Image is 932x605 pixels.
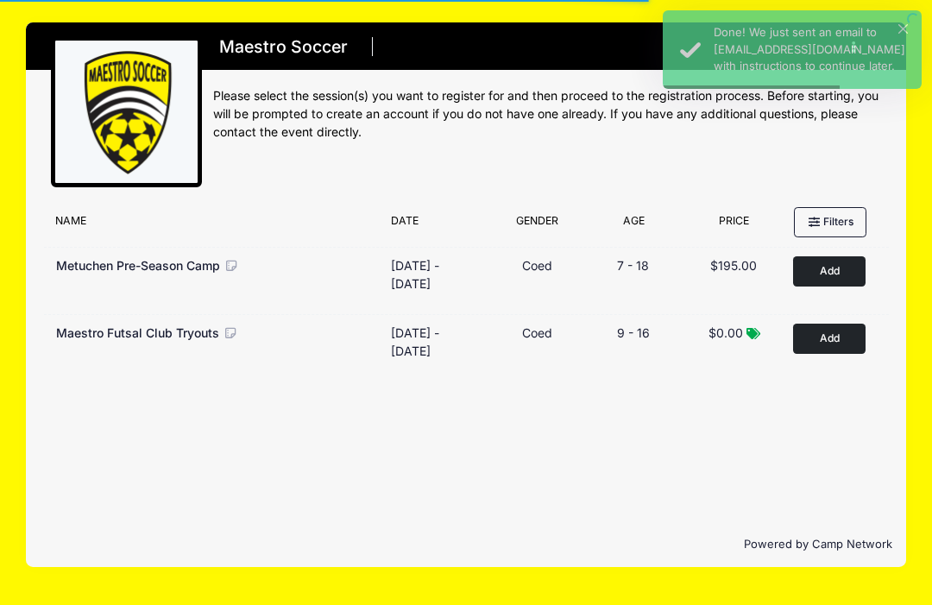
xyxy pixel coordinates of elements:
button: Add [793,256,866,287]
span: 9 - 16 [617,325,650,340]
img: logo [62,47,192,177]
div: Please select the session(s) you want to register for and then proceed to the registration proces... [213,87,881,142]
span: Coed [522,258,552,273]
span: Coed [522,325,552,340]
span: $0.00 [708,325,743,340]
div: [DATE] - [DATE] [391,325,439,358]
div: [DATE] - [DATE] [391,258,439,291]
p: Powered by Camp Network [40,536,892,553]
div: Age [583,213,684,237]
span: Maestro Futsal Club Tryouts [56,325,219,340]
span: $195.00 [710,258,757,273]
button: × [898,24,908,34]
div: Done! We just sent an email to [EMAIL_ADDRESS][DOMAIN_NAME] with instructions to continue later. [714,24,908,75]
button: Filters [794,207,866,236]
button: Add [793,324,866,354]
span: 7 - 18 [617,258,649,273]
div: Price [683,213,784,237]
span: Metuchen Pre-Season Camp [56,258,220,273]
div: Date [382,213,491,237]
div: Name [47,213,382,237]
h1: Maestro Soccer [213,32,353,62]
div: Gender [491,213,583,237]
